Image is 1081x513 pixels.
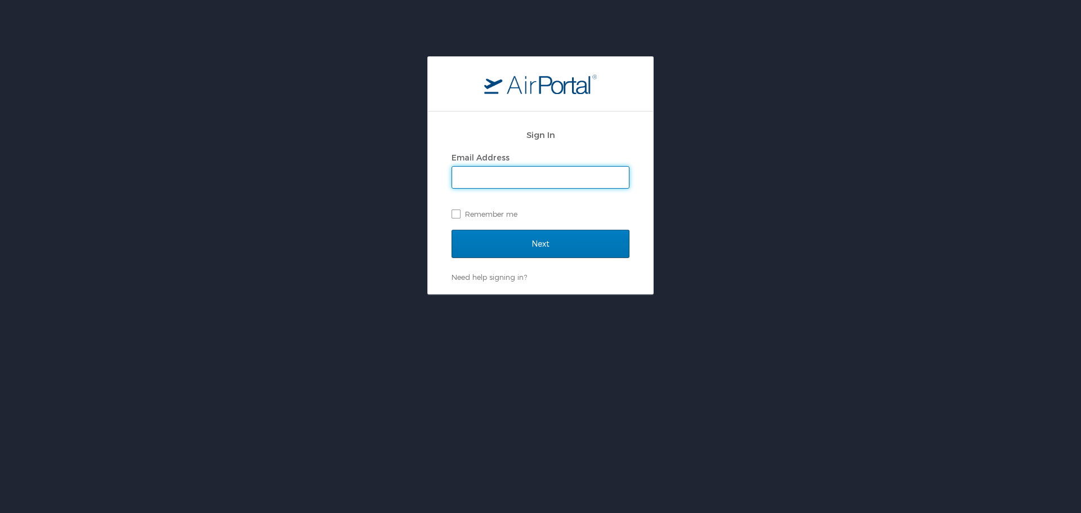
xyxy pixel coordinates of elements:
label: Email Address [452,153,510,162]
h2: Sign In [452,128,629,141]
img: logo [484,74,597,94]
input: Next [452,230,629,258]
label: Remember me [452,206,629,222]
a: Need help signing in? [452,273,527,282]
